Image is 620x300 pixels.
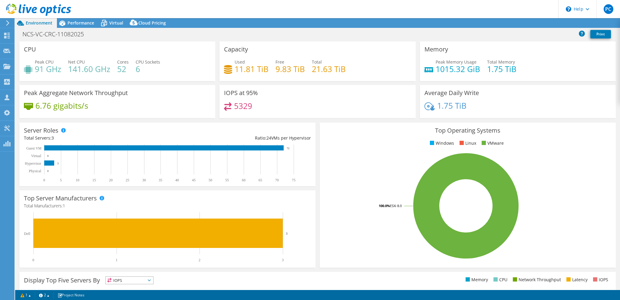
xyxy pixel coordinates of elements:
span: Peak CPU [35,59,54,65]
text: 3 [286,232,288,235]
div: Total Servers: [24,135,167,141]
span: PC [604,4,613,14]
a: 1 [16,291,35,299]
svg: \n [566,6,571,12]
text: 65 [259,178,262,182]
text: 3 [282,258,284,262]
h4: 6 [136,66,160,72]
span: 1 [63,203,65,209]
li: CPU [492,276,507,283]
h3: CPU [24,46,36,53]
text: 0 [43,178,45,182]
text: 35 [159,178,162,182]
span: Performance [68,20,94,26]
text: 0 [47,154,49,157]
h4: 9.83 TiB [275,66,305,72]
li: IOPS [592,276,608,283]
text: 3 [57,162,59,165]
li: Latency [565,276,588,283]
h3: Capacity [224,46,248,53]
text: Virtual [31,154,41,158]
text: Hypervisor [25,161,41,166]
text: 75 [292,178,295,182]
li: Network Throughput [511,276,561,283]
li: Memory [464,276,488,283]
text: 55 [225,178,229,182]
span: IOPS [106,277,153,284]
a: Print [590,30,611,38]
h4: 1.75 TiB [437,102,467,109]
span: Free [275,59,284,65]
text: 0 [47,170,49,173]
span: Virtual [109,20,123,26]
text: 1 [116,258,117,262]
span: Peak Memory Usage [436,59,477,65]
div: Ratio: VMs per Hypervisor [167,135,311,141]
text: 20 [109,178,113,182]
span: 24 [266,135,271,141]
h3: Peak Aggregate Network Throughput [24,90,128,96]
h4: 21.63 TiB [312,66,346,72]
h4: 5329 [234,103,252,109]
a: 2 [35,291,54,299]
text: 60 [242,178,246,182]
h3: IOPS at 95% [224,90,258,96]
text: 10 [76,178,79,182]
span: Environment [26,20,52,26]
span: Cores [117,59,129,65]
li: Linux [458,140,476,147]
h4: 52 [117,66,129,72]
a: Project Notes [53,291,89,299]
span: CPU Sockets [136,59,160,65]
tspan: 100.0% [379,203,390,208]
tspan: ESXi 8.0 [390,203,402,208]
text: 15 [92,178,96,182]
h4: 11.81 TiB [235,66,269,72]
h4: Total Manufacturers: [24,203,311,209]
span: Total [312,59,322,65]
text: Dell [24,232,30,236]
span: Cloud Pricing [138,20,166,26]
h3: Top Server Manufacturers [24,195,97,202]
h4: 91 GHz [35,66,61,72]
text: 5 [60,178,62,182]
text: 0 [32,258,34,262]
text: 40 [175,178,179,182]
text: 45 [192,178,196,182]
h3: Average Daily Write [424,90,479,96]
h1: NCS-VC-CRC-11082025 [20,31,93,38]
span: Used [235,59,245,65]
h4: 1.75 TiB [487,66,516,72]
h3: Server Roles [24,127,58,134]
h3: Top Operating Systems [324,127,611,134]
text: Physical [29,169,41,173]
span: Net CPU [68,59,85,65]
text: 70 [275,178,279,182]
text: 2 [199,258,200,262]
h4: 6.76 gigabits/s [35,102,88,109]
h4: 141.60 GHz [68,66,110,72]
text: 25 [126,178,129,182]
li: Windows [428,140,454,147]
text: Guest VM [26,146,41,150]
span: 3 [51,135,54,141]
h4: 1015.32 GiB [436,66,480,72]
text: 50 [209,178,212,182]
span: Total Memory [487,59,515,65]
h3: Memory [424,46,448,53]
text: 30 [142,178,146,182]
li: VMware [480,140,504,147]
text: 72 [287,147,289,150]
